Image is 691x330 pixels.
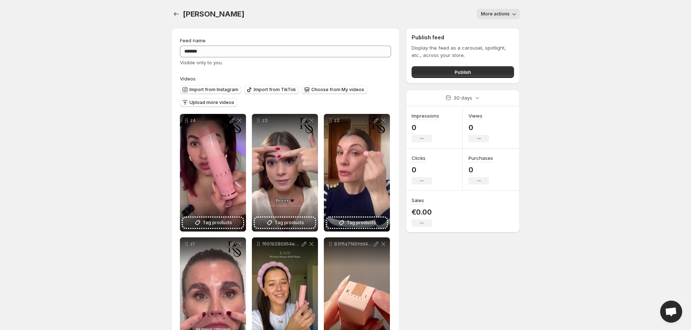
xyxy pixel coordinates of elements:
span: Tag products [347,219,376,226]
span: Publish [455,68,471,76]
button: Import from Instagram [180,85,241,94]
span: [PERSON_NAME] [183,10,244,18]
div: z2Tag products [324,114,390,232]
span: Import from Instagram [189,87,238,93]
a: Open chat [660,301,682,323]
span: Visible only to you. [180,60,223,65]
h2: Publish feed [412,34,514,41]
p: z1 [190,241,228,247]
span: More actions [481,11,510,17]
p: €0.00 [412,208,432,216]
span: Videos [180,76,196,82]
p: z2 [334,118,372,123]
button: Tag products [255,218,315,228]
button: Upload more videos [180,98,237,107]
span: Feed name [180,37,206,43]
span: Choose from My videos [311,87,364,93]
button: More actions [477,9,520,19]
span: Upload more videos [189,100,234,105]
button: Choose from My videos [302,85,367,94]
p: 0 [412,123,439,132]
button: Tag products [183,218,243,228]
h3: Purchases [468,154,493,162]
p: z3 [262,118,300,123]
span: Tag products [203,219,232,226]
h3: Clicks [412,154,426,162]
p: 0 [412,165,432,174]
div: z3Tag products [252,114,318,232]
button: Import from TikTok [244,85,299,94]
button: Settings [171,9,181,19]
p: Display the feed as a carousel, spotlight, etc., across your store. [412,44,514,59]
button: Tag products [327,218,387,228]
span: Tag products [275,219,304,226]
p: 83f6a7f45fdd4561b7666b665fc0744fHD-720p-16Mbps-49473421 [334,241,372,247]
p: f6019280954e40d3b6c44f9cf436b368HD-720p-16Mbps-49473659 [262,241,300,247]
p: 0 [468,123,489,132]
h3: Views [468,112,482,119]
p: 30 days [453,94,472,101]
p: z4 [190,118,228,123]
div: z4Tag products [180,114,246,232]
span: Import from TikTok [254,87,296,93]
p: 0 [468,165,493,174]
h3: Sales [412,197,424,204]
h3: Impressions [412,112,439,119]
button: Publish [412,66,514,78]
